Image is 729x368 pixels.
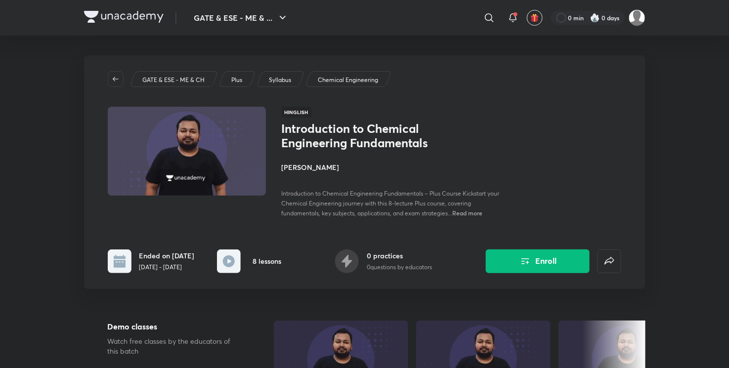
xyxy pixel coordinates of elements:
[84,11,164,25] a: Company Logo
[84,11,164,23] img: Company Logo
[282,107,311,118] span: Hinglish
[253,256,281,266] h6: 8 lessons
[108,336,242,356] p: Watch free classes by the educators of this batch
[367,263,432,272] p: 0 questions by educators
[282,190,500,217] span: Introduction to Chemical Engineering Fundamentals – Plus Course Kickstart your Chemical Engineeri...
[530,13,539,22] img: avatar
[108,321,242,332] h5: Demo classes
[598,249,621,273] button: false
[590,13,600,23] img: streak
[142,76,205,84] p: GATE & ESE - ME & CH
[231,76,242,84] p: Plus
[139,263,195,272] p: [DATE] - [DATE]
[269,76,291,84] p: Syllabus
[453,209,483,217] span: Read more
[316,76,380,84] a: Chemical Engineering
[527,10,543,26] button: avatar
[282,122,443,150] h1: Introduction to Chemical Engineering Fundamentals
[229,76,244,84] a: Plus
[106,106,267,197] img: Thumbnail
[486,249,590,273] button: Enroll
[282,162,503,172] h4: [PERSON_NAME]
[367,250,432,261] h6: 0 practices
[188,8,295,28] button: GATE & ESE - ME & ...
[139,250,195,261] h6: Ended on [DATE]
[629,9,645,26] img: Sujay Saha
[140,76,206,84] a: GATE & ESE - ME & CH
[318,76,378,84] p: Chemical Engineering
[267,76,293,84] a: Syllabus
